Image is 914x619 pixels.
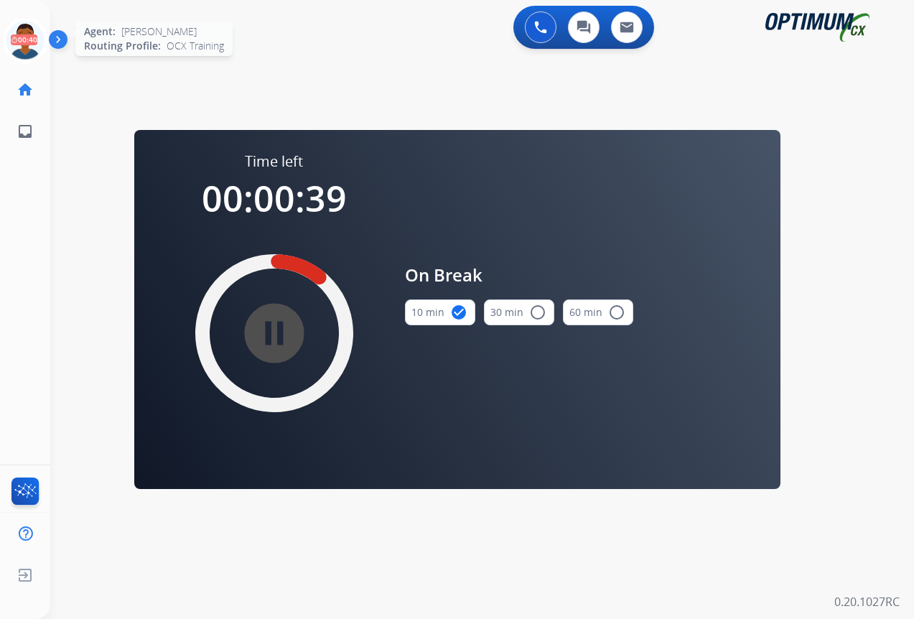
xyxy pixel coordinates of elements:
mat-icon: radio_button_unchecked [608,304,625,321]
mat-icon: pause_circle_filled [266,325,283,342]
button: 30 min [484,299,554,325]
mat-icon: inbox [17,123,34,140]
span: OCX Training [167,39,224,53]
span: 00:00:39 [202,174,347,223]
span: Routing Profile: [84,39,161,53]
button: 10 min [405,299,475,325]
span: On Break [405,262,633,288]
span: [PERSON_NAME] [121,24,197,39]
span: Time left [245,152,303,172]
mat-icon: radio_button_unchecked [529,304,546,321]
span: Agent: [84,24,116,39]
p: 0.20.1027RC [834,593,900,610]
button: 60 min [563,299,633,325]
mat-icon: home [17,81,34,98]
mat-icon: check_circle [450,304,467,321]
